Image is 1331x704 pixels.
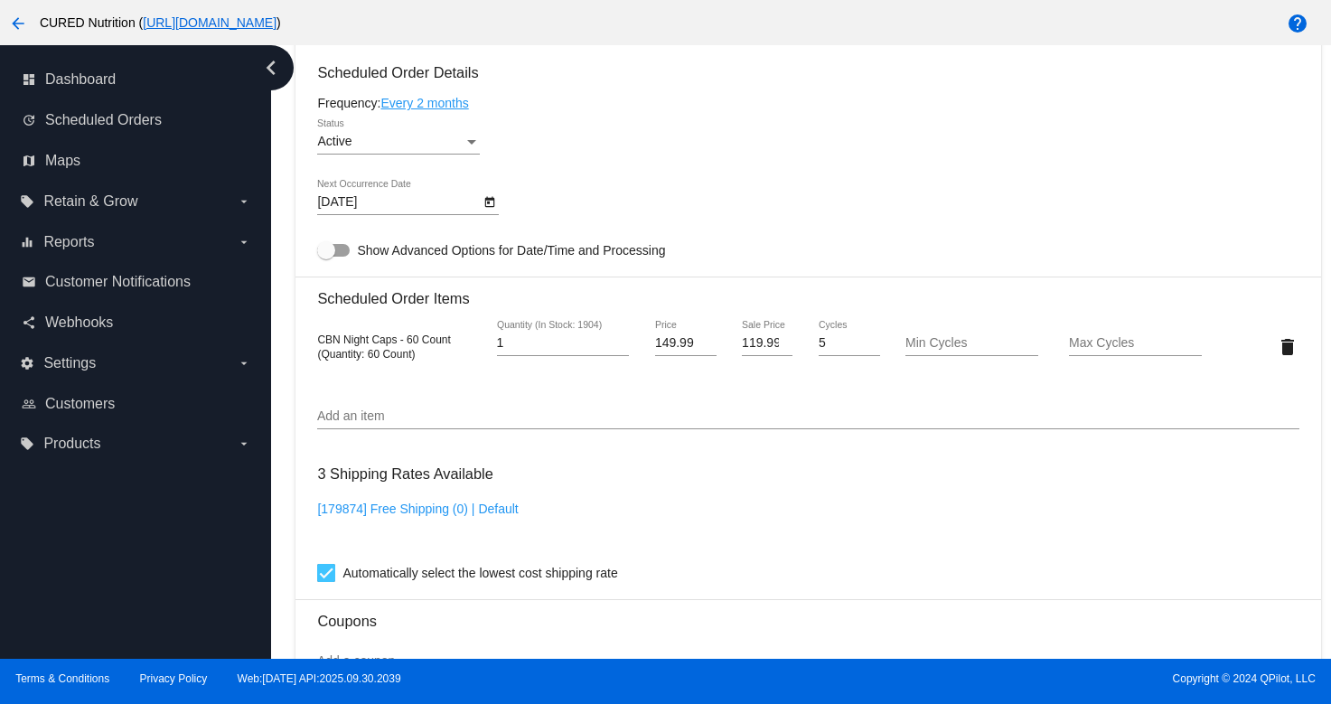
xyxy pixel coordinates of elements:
h3: Scheduled Order Items [317,277,1298,307]
i: arrow_drop_down [237,356,251,371]
input: Max Cycles [1069,336,1202,351]
a: [URL][DOMAIN_NAME] [143,15,277,30]
i: arrow_drop_down [237,436,251,451]
span: Active [317,134,351,148]
span: CURED Nutrition ( ) [40,15,281,30]
span: Customer Notifications [45,274,191,290]
span: Customers [45,396,115,412]
mat-icon: arrow_back [7,13,29,34]
span: Retain & Grow [43,193,137,210]
a: map Maps [22,146,251,175]
i: local_offer [20,436,34,451]
a: [179874] Free Shipping (0) | Default [317,502,518,516]
a: update Scheduled Orders [22,106,251,135]
button: Open calendar [480,192,499,211]
span: Show Advanced Options for Date/Time and Processing [357,241,665,259]
a: dashboard Dashboard [22,65,251,94]
i: map [22,154,36,168]
input: Next Occurrence Date [317,195,480,210]
i: people_outline [22,397,36,411]
span: Products [43,436,100,452]
span: Dashboard [45,71,116,88]
span: Maps [45,153,80,169]
input: Add an item [317,409,1298,424]
h3: 3 Shipping Rates Available [317,455,492,493]
span: Webhooks [45,314,113,331]
i: dashboard [22,72,36,87]
a: Web:[DATE] API:2025.09.30.2039 [238,672,401,685]
i: share [22,315,36,330]
i: equalizer [20,235,34,249]
span: CBN Night Caps - 60 Count (Quantity: 60 Count) [317,333,450,361]
i: email [22,275,36,289]
i: chevron_left [257,53,286,82]
div: Frequency: [317,96,1298,110]
a: people_outline Customers [22,390,251,418]
a: Every 2 months [380,96,468,110]
input: Min Cycles [905,336,1038,351]
span: Reports [43,234,94,250]
input: Cycles [819,336,880,351]
i: settings [20,356,34,371]
span: Copyright © 2024 QPilot, LLC [681,672,1316,685]
i: arrow_drop_down [237,194,251,209]
input: Quantity (In Stock: 1904) [497,336,630,351]
a: email Customer Notifications [22,268,251,296]
i: local_offer [20,194,34,209]
i: update [22,113,36,127]
h3: Coupons [317,599,1298,630]
span: Automatically select the lowest cost shipping rate [342,562,617,584]
i: arrow_drop_down [237,235,251,249]
a: Terms & Conditions [15,672,109,685]
a: share Webhooks [22,308,251,337]
mat-icon: help [1287,13,1308,34]
span: Settings [43,355,96,371]
a: Privacy Policy [140,672,208,685]
span: Scheduled Orders [45,112,162,128]
input: Add a coupon [317,654,1298,669]
mat-select: Status [317,135,480,149]
input: Sale Price [742,336,792,351]
mat-icon: delete [1277,336,1298,358]
input: Price [655,336,717,351]
h3: Scheduled Order Details [317,64,1298,81]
